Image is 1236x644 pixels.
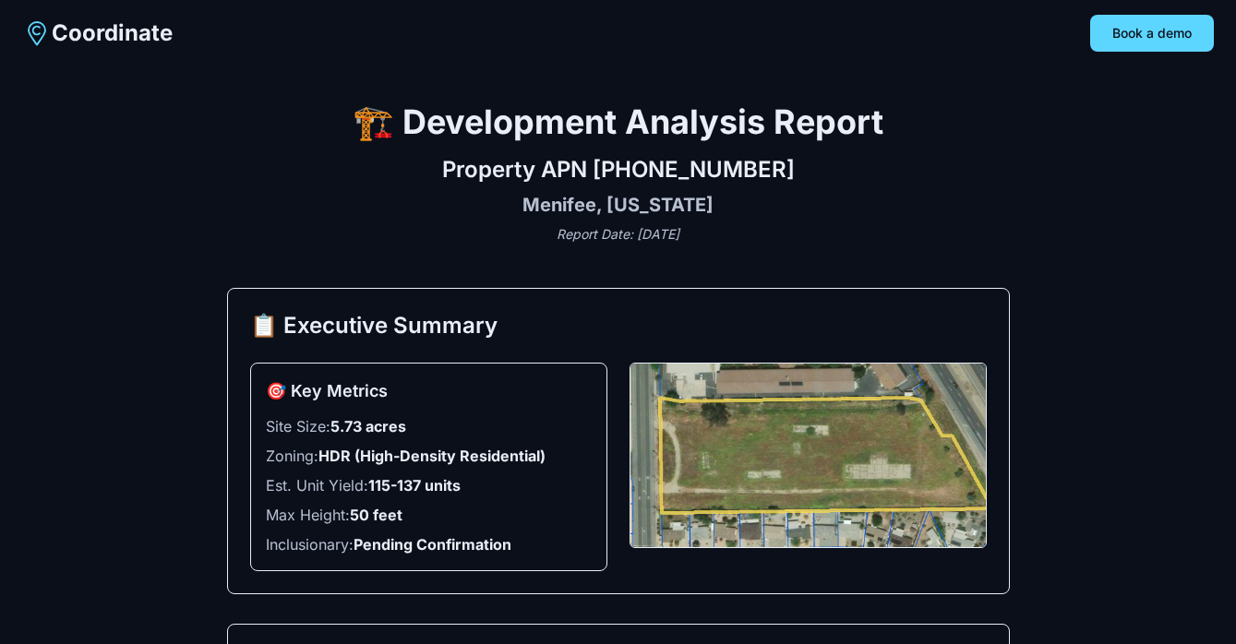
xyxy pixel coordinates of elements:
h2: Property APN [PHONE_NUMBER] [227,155,1010,185]
strong: HDR (High-Density Residential) [318,447,546,465]
strong: Pending Confirmation [354,535,511,554]
a: Coordinate [22,18,173,48]
strong: 50 feet [350,506,402,524]
li: Max Height: [266,504,592,526]
li: Site Size: [266,415,592,437]
strong: 115-137 units [368,476,461,495]
li: Est. Unit Yield: [266,474,592,496]
strong: 5.73 acres [330,417,406,435]
img: Coordinate [22,18,52,48]
li: Zoning: [266,445,592,467]
h3: 🎯 Key Metrics [266,378,592,404]
p: Report Date: [DATE] [227,225,1010,244]
button: Book a demo [1090,15,1214,52]
span: Coordinate [52,18,173,48]
h2: 📋 Executive Summary [250,311,987,340]
h3: Menifee, [US_STATE] [227,192,1010,218]
img: Aerial view of property APN 336-060-019 [630,363,987,548]
li: Inclusionary: [266,533,592,555]
h1: 🏗️ Development Analysis Report [227,103,1010,140]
